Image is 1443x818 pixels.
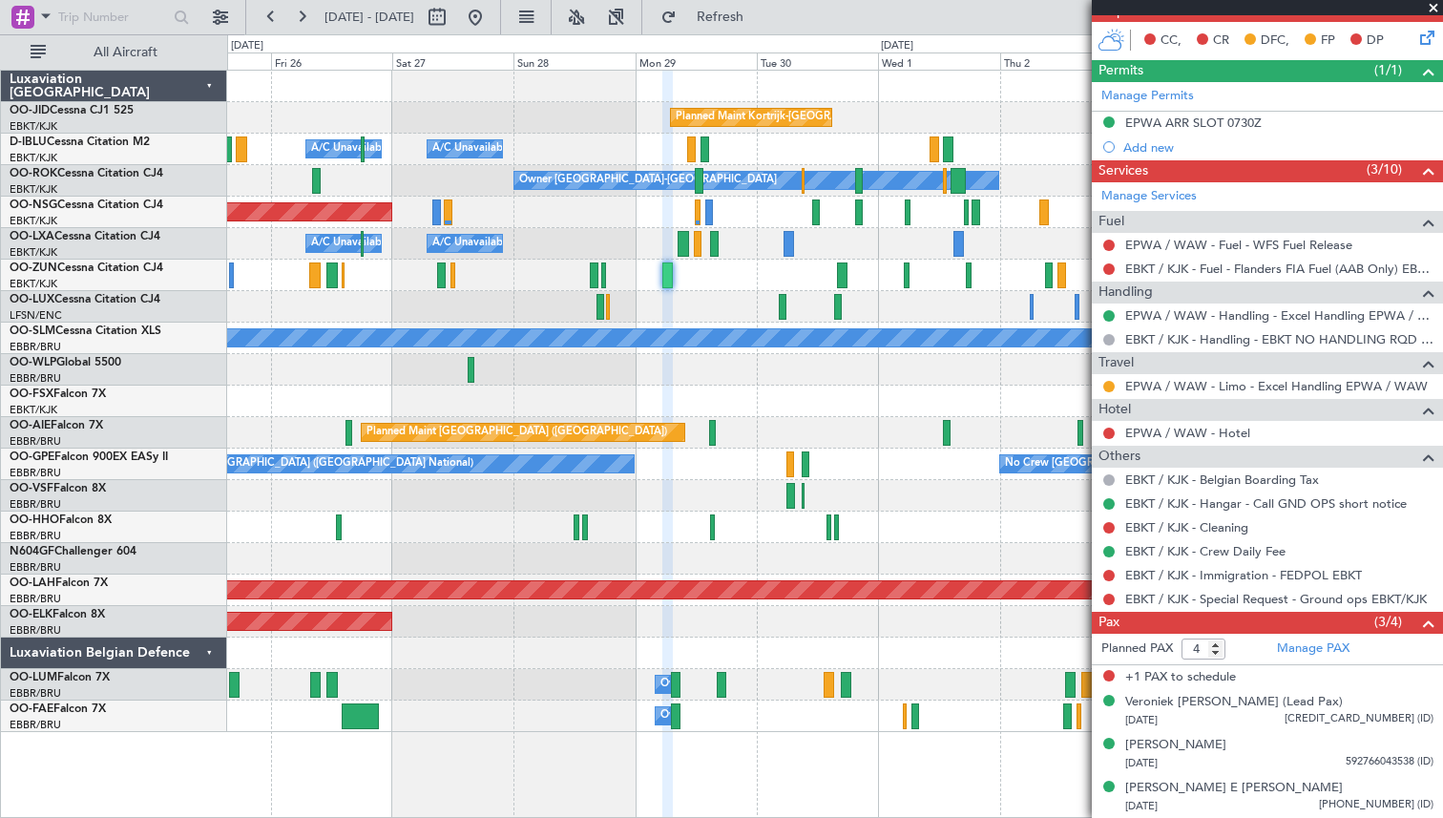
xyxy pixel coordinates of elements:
[1285,711,1433,727] span: [CREDIT_CARD_NUMBER] (ID)
[10,420,51,431] span: OO-AIE
[10,577,108,589] a: OO-LAHFalcon 7X
[1367,31,1384,51] span: DP
[1098,60,1143,82] span: Permits
[10,451,54,463] span: OO-GPE
[10,105,134,116] a: OO-JIDCessna CJ1 525
[660,670,790,699] div: Owner Melsbroek Air Base
[432,135,737,163] div: A/C Unavailable [GEOGRAPHIC_DATA]-[GEOGRAPHIC_DATA]
[10,214,57,228] a: EBKT/KJK
[757,52,878,70] div: Tue 30
[10,199,57,211] span: OO-NSG
[636,52,757,70] div: Mon 29
[10,308,62,323] a: LFSN/ENC
[1125,591,1427,607] a: EBKT / KJK - Special Request - Ground ops EBKT/KJK
[10,294,54,305] span: OO-LUX
[1125,519,1248,535] a: EBKT / KJK - Cleaning
[652,2,766,32] button: Refresh
[10,262,57,274] span: OO-ZUN
[1101,640,1173,659] label: Planned PAX
[10,136,150,148] a: D-IBLUCessna Citation M2
[680,10,761,24] span: Refresh
[881,38,913,54] div: [DATE]
[1125,779,1343,798] div: [PERSON_NAME] E [PERSON_NAME]
[660,702,790,730] div: Owner Melsbroek Air Base
[10,703,106,715] a: OO-FAEFalcon 7X
[1125,736,1226,755] div: [PERSON_NAME]
[10,182,57,197] a: EBKT/KJK
[1374,60,1402,80] span: (1/1)
[10,546,54,557] span: N604GF
[1125,668,1236,687] span: +1 PAX to schedule
[10,466,61,480] a: EBBR/BRU
[324,9,414,26] span: [DATE] - [DATE]
[1098,160,1148,182] span: Services
[366,418,667,447] div: Planned Maint [GEOGRAPHIC_DATA] ([GEOGRAPHIC_DATA])
[10,451,168,463] a: OO-GPEFalcon 900EX EASy II
[10,434,61,449] a: EBBR/BRU
[10,168,163,179] a: OO-ROKCessna Citation CJ4
[1125,799,1158,813] span: [DATE]
[1277,640,1349,659] a: Manage PAX
[10,357,121,368] a: OO-WLPGlobal 5500
[1101,187,1197,206] a: Manage Services
[10,514,112,526] a: OO-HHOFalcon 8X
[1125,495,1407,512] a: EBKT / KJK - Hangar - Call GND OPS short notice
[1125,307,1433,324] a: EPWA / WAW - Handling - Excel Handling EPWA / WAW
[10,672,110,683] a: OO-LUMFalcon 7X
[1321,31,1335,51] span: FP
[231,38,263,54] div: [DATE]
[10,483,53,494] span: OO-VSF
[10,105,50,116] span: OO-JID
[10,325,55,337] span: OO-SLM
[1125,693,1343,712] div: Veroniek [PERSON_NAME] (Lead Pax)
[10,388,106,400] a: OO-FSXFalcon 7X
[10,623,61,638] a: EBBR/BRU
[1125,472,1319,488] a: EBKT / KJK - Belgian Boarding Tax
[1125,378,1428,394] a: EPWA / WAW - Limo - Excel Handling EPWA / WAW
[519,166,777,195] div: Owner [GEOGRAPHIC_DATA]-[GEOGRAPHIC_DATA]
[392,52,513,70] div: Sat 27
[10,686,61,701] a: EBBR/BRU
[10,340,61,354] a: EBBR/BRU
[10,718,61,732] a: EBBR/BRU
[10,231,54,242] span: OO-LXA
[21,37,207,68] button: All Aircraft
[1125,115,1262,131] div: EPWA ARR SLOT 0730Z
[10,325,161,337] a: OO-SLMCessna Citation XLS
[10,151,57,165] a: EBKT/KJK
[432,229,512,258] div: A/C Unavailable
[10,592,61,606] a: EBBR/BRU
[10,168,57,179] span: OO-ROK
[1125,756,1158,770] span: [DATE]
[10,703,53,715] span: OO-FAE
[10,403,57,417] a: EBKT/KJK
[1374,612,1402,632] span: (3/4)
[10,483,106,494] a: OO-VSFFalcon 8X
[271,52,392,70] div: Fri 26
[10,577,55,589] span: OO-LAH
[1101,87,1194,106] a: Manage Permits
[10,119,57,134] a: EBKT/KJK
[10,262,163,274] a: OO-ZUNCessna Citation CJ4
[513,52,635,70] div: Sun 28
[1098,282,1153,304] span: Handling
[10,371,61,386] a: EBBR/BRU
[1125,425,1250,441] a: EPWA / WAW - Hotel
[10,294,160,305] a: OO-LUXCessna Citation CJ4
[878,52,999,70] div: Wed 1
[1125,713,1158,727] span: [DATE]
[10,277,57,291] a: EBKT/KJK
[1125,567,1362,583] a: EBKT / KJK - Immigration - FEDPOL EBKT
[50,46,201,59] span: All Aircraft
[10,420,103,431] a: OO-AIEFalcon 7X
[1213,31,1229,51] span: CR
[10,609,105,620] a: OO-ELKFalcon 8X
[1261,31,1289,51] span: DFC,
[1098,399,1131,421] span: Hotel
[1098,352,1134,374] span: Travel
[154,450,473,478] div: No Crew [GEOGRAPHIC_DATA] ([GEOGRAPHIC_DATA] National)
[10,609,52,620] span: OO-ELK
[1125,543,1286,559] a: EBKT / KJK - Crew Daily Fee
[10,497,61,512] a: EBBR/BRU
[1125,237,1352,253] a: EPWA / WAW - Fuel - WFS Fuel Release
